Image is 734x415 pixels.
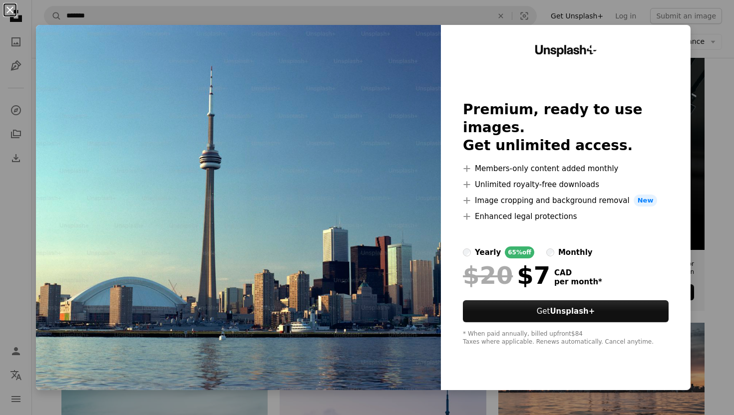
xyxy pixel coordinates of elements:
span: CAD [554,268,602,277]
span: New [634,195,658,207]
div: monthly [558,246,593,258]
li: Enhanced legal protections [463,210,669,222]
span: $20 [463,262,513,288]
li: Unlimited royalty-free downloads [463,179,669,191]
li: Image cropping and background removal [463,195,669,207]
div: $7 [463,262,550,288]
div: * When paid annually, billed upfront $84 Taxes where applicable. Renews automatically. Cancel any... [463,330,669,346]
div: yearly [475,246,501,258]
span: per month * [554,277,602,286]
input: yearly65%off [463,248,471,256]
button: GetUnsplash+ [463,300,669,322]
div: 65% off [505,246,534,258]
input: monthly [546,248,554,256]
li: Members-only content added monthly [463,163,669,175]
strong: Unsplash+ [550,307,595,316]
h2: Premium, ready to use images. Get unlimited access. [463,101,669,155]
